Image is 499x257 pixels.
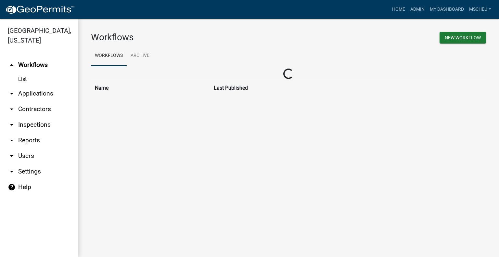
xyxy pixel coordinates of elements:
[408,3,427,16] a: Admin
[8,61,16,69] i: arrow_drop_up
[91,32,284,43] h3: Workflows
[440,32,486,44] button: New Workflow
[8,121,16,129] i: arrow_drop_down
[8,90,16,97] i: arrow_drop_down
[8,168,16,175] i: arrow_drop_down
[127,45,153,66] a: Archive
[91,80,210,96] th: Name
[390,3,408,16] a: Home
[210,80,442,96] th: Last Published
[467,3,494,16] a: mscheu
[427,3,467,16] a: My Dashboard
[8,136,16,144] i: arrow_drop_down
[91,45,127,66] a: Workflows
[8,152,16,160] i: arrow_drop_down
[8,105,16,113] i: arrow_drop_down
[8,183,16,191] i: help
